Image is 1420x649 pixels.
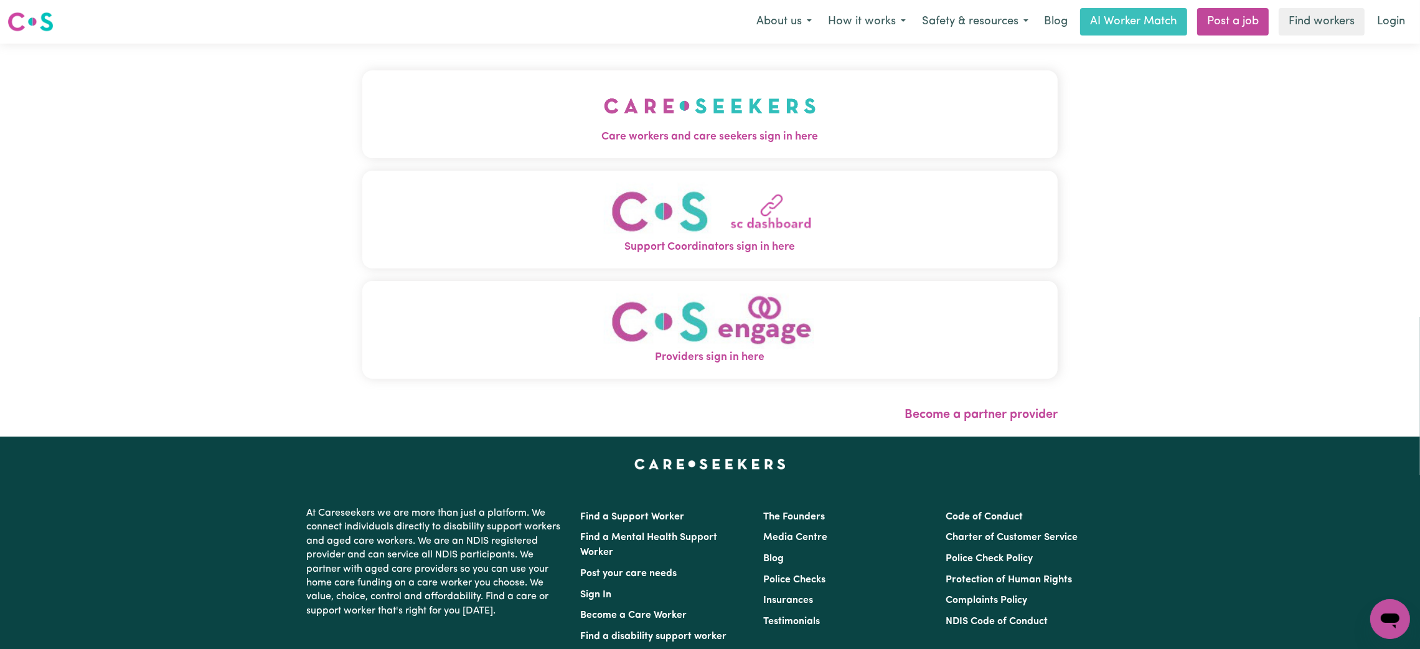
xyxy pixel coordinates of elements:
[946,512,1023,522] a: Code of Conduct
[581,610,687,620] a: Become a Care Worker
[7,7,54,36] a: Careseekers logo
[820,9,914,35] button: How it works
[362,70,1058,158] button: Care workers and care seekers sign in here
[1370,599,1410,639] iframe: Button to launch messaging window, conversation in progress
[581,569,677,579] a: Post your care needs
[581,632,727,642] a: Find a disability support worker
[581,590,612,600] a: Sign In
[1037,8,1075,36] a: Blog
[763,512,825,522] a: The Founders
[581,512,685,522] a: Find a Support Worker
[946,617,1048,627] a: NDIS Code of Conduct
[763,533,827,542] a: Media Centre
[1370,8,1413,36] a: Login
[634,459,786,469] a: Careseekers home page
[946,575,1072,585] a: Protection of Human Rights
[914,9,1037,35] button: Safety & resources
[763,554,784,564] a: Blog
[362,281,1058,379] button: Providers sign in here
[1197,8,1269,36] a: Post a job
[946,533,1078,542] a: Charter of Customer Service
[307,501,566,623] p: At Careseekers we are more than just a platform. We connect individuals directly to disability su...
[946,595,1027,605] a: Complaints Policy
[362,129,1058,145] span: Care workers and care seekers sign in here
[763,617,820,627] a: Testimonials
[362,349,1058,366] span: Providers sign in here
[581,533,718,557] a: Find a Mental Health Support Worker
[362,239,1058,255] span: Support Coordinators sign in here
[1279,8,1365,36] a: Find workers
[763,595,813,605] a: Insurances
[7,11,54,33] img: Careseekers logo
[763,575,825,585] a: Police Checks
[946,554,1033,564] a: Police Check Policy
[362,171,1058,268] button: Support Coordinators sign in here
[905,409,1058,421] a: Become a partner provider
[748,9,820,35] button: About us
[1080,8,1187,36] a: AI Worker Match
